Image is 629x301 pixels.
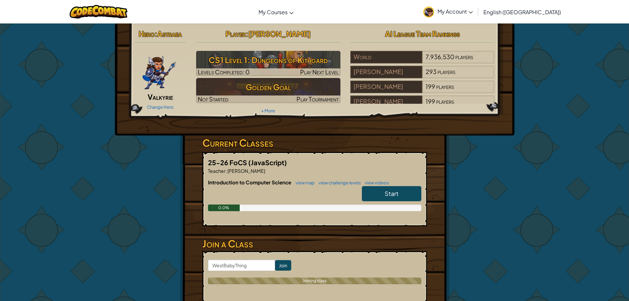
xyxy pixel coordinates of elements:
a: English ([GEOGRAPHIC_DATA]) [480,3,564,21]
span: Play Next Level [300,68,339,76]
span: My Account [437,8,473,15]
a: My Courses [255,3,297,21]
a: [PERSON_NAME]199players [350,102,495,109]
a: + More [261,108,275,113]
span: AI League Team Rankings [385,29,460,38]
input: <Enter Class Code> [208,260,275,271]
span: Introduction to Computer Science [208,179,292,185]
span: players [437,68,455,75]
span: Levels Completed: 0 [198,68,250,76]
span: My Courses [259,9,288,16]
span: Not Started [198,95,228,103]
span: Astraea [157,29,182,38]
a: view videos [362,180,389,185]
span: : [226,168,227,174]
span: (JavaScript) [248,158,287,167]
span: players [455,53,473,60]
span: Start [385,190,399,197]
span: [PERSON_NAME] [227,168,265,174]
a: [PERSON_NAME]293players [350,72,495,80]
span: 25-26 FoCS [208,158,248,167]
span: Hero [139,29,155,38]
input: Join [275,260,291,271]
a: [PERSON_NAME]199players [350,87,495,94]
div: 0.0% [208,205,240,211]
img: ValkyriePose.png [142,51,176,91]
span: Teacher [208,168,226,174]
span: 199 [426,83,435,90]
div: [PERSON_NAME] [350,81,422,93]
span: : [155,29,157,38]
span: 199 [426,97,435,105]
span: players [436,97,454,105]
span: Play Tournament [297,95,339,103]
a: view map [292,180,315,185]
a: Golden GoalNot StartedPlay Tournament [196,78,340,103]
span: 7,936,530 [426,53,454,60]
div: World [350,51,422,63]
div: [PERSON_NAME] [350,95,422,108]
a: My Account [420,1,476,22]
img: avatar [423,7,434,18]
div: [PERSON_NAME] [350,66,422,78]
h3: CS1 Level 1: Dungeons of Kithgard [196,53,340,67]
span: 293 [426,68,437,75]
h3: Golden Goal [196,80,340,94]
img: CS1 Level 1: Dungeons of Kithgard [196,51,340,76]
span: : [246,29,248,38]
div: Joining class [208,278,421,284]
span: [PERSON_NAME] [248,29,311,38]
span: English ([GEOGRAPHIC_DATA]) [483,9,561,16]
h3: Current Classes [202,135,427,150]
span: Player [226,29,246,38]
a: Play Next Level [196,51,340,76]
a: view challenge levels [315,180,361,185]
a: Change Hero [147,104,174,110]
span: players [436,83,454,90]
img: CodeCombat logo [70,5,127,19]
a: World7,936,530players [350,57,495,65]
span: Valkyrie [148,92,173,101]
h3: Join a Class [202,236,427,251]
img: Golden Goal [196,78,340,103]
